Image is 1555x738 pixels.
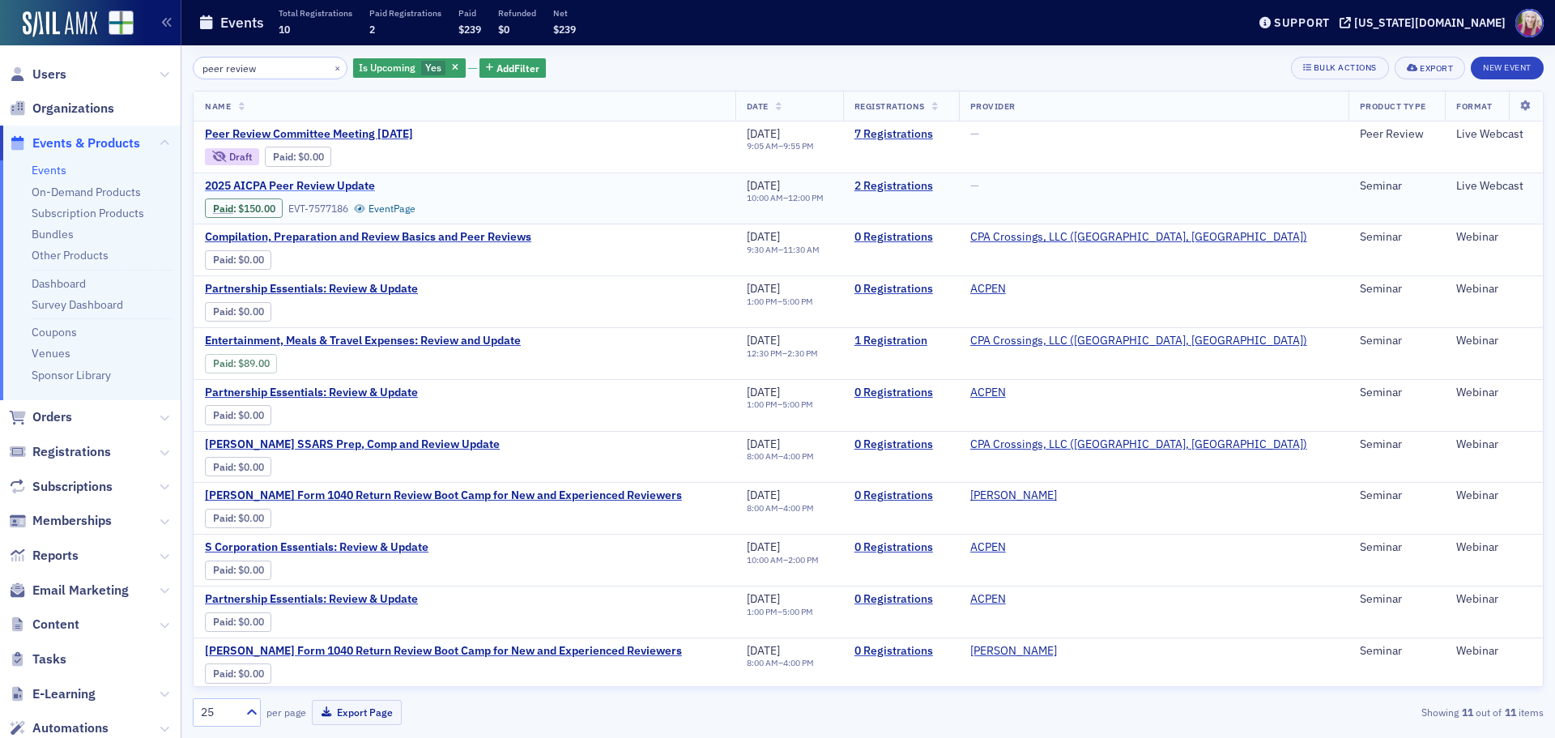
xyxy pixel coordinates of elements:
a: Bundles [32,227,74,241]
span: Partnership Essentials: Review & Update [205,282,477,296]
div: Webinar [1456,386,1532,400]
span: Is Upcoming [359,61,415,74]
span: [DATE] [747,126,780,141]
div: Paid: 0 - $0 [205,302,271,322]
a: Organizations [9,100,114,117]
span: : [213,564,238,576]
a: Paid [213,254,233,266]
img: SailAMX [109,11,134,36]
a: Tasks [9,651,66,668]
a: [PERSON_NAME] Form 1040 Return Review Boot Camp for New and Experienced Reviewers [205,488,682,503]
span: [DATE] [747,540,780,554]
p: Total Registrations [279,7,352,19]
span: Product Type [1360,100,1426,112]
time: 4:00 PM [783,657,814,668]
span: : [213,616,238,628]
a: Automations [9,719,109,737]
a: Registrations [9,443,111,461]
div: Webinar [1456,644,1532,659]
a: [PERSON_NAME] SSARS Prep, Comp and Review Update [205,437,500,452]
span: [DATE] [747,229,780,244]
p: Net [553,7,576,19]
span: 10 [279,23,290,36]
span: : [213,254,238,266]
a: 0 Registrations [854,540,948,555]
a: Email Marketing [9,582,129,599]
div: Webinar [1456,437,1532,452]
span: Format [1456,100,1492,112]
span: Events & Products [32,134,140,152]
span: Orders [32,408,72,426]
button: AddFilter [479,58,546,79]
a: CPA Crossings, LLC ([GEOGRAPHIC_DATA], [GEOGRAPHIC_DATA]) [970,230,1307,245]
span: : [213,203,238,215]
a: Paid [213,409,233,421]
a: Survey Dashboard [32,297,123,312]
h1: Events [220,13,264,32]
div: – [747,555,819,565]
span: $239 [553,23,576,36]
span: CPA Crossings, LLC (Rochester, MI) [970,334,1307,348]
span: — [970,178,979,193]
div: – [747,193,824,203]
a: Paid [213,512,233,524]
time: 1:00 PM [747,399,777,410]
span: — [970,126,979,141]
a: Memberships [9,512,112,530]
a: CPA Crossings, LLC ([GEOGRAPHIC_DATA], [GEOGRAPHIC_DATA]) [970,334,1307,348]
span: $0.00 [238,512,264,524]
time: 4:00 PM [783,502,814,514]
button: Export [1395,57,1465,79]
a: Paid [213,668,233,680]
a: View Homepage [97,11,134,38]
p: Paid Registrations [369,7,441,19]
span: $0.00 [238,668,264,680]
span: Memberships [32,512,112,530]
div: Seminar [1360,386,1434,400]
a: Compilation, Preparation and Review Basics and Peer Reviews [205,230,531,245]
span: CPA Crossings, LLC (Rochester, MI) [970,230,1307,245]
div: – [747,503,814,514]
div: [US_STATE][DOMAIN_NAME] [1354,15,1506,30]
span: $0.00 [238,616,264,628]
button: × [330,60,345,75]
div: Paid: 1 - $8900 [205,354,277,373]
div: Live Webcast [1456,127,1532,142]
a: EventPage [354,203,415,215]
a: S Corporation Essentials: Review & Update [205,540,477,555]
time: 8:00 AM [747,450,778,462]
div: Paid: 0 - $0 [205,612,271,632]
div: Paid: 0 - $0 [205,250,271,270]
a: Paid [213,305,233,318]
div: Support [1274,15,1330,30]
span: Partnership Essentials: Review & Update [205,592,477,607]
time: 9:05 AM [747,140,778,151]
span: CPA Crossings, LLC (Rochester, MI) [970,437,1307,452]
button: Export Page [312,700,402,725]
a: Paid [273,151,293,163]
a: 0 Registrations [854,644,948,659]
a: Events & Products [9,134,140,152]
div: EVT-7577186 [288,203,348,215]
a: Paid [213,357,233,369]
button: Bulk Actions [1291,57,1389,79]
a: 1 Registration [854,334,948,348]
span: Surgent's Form 1040 Return Review Boot Camp for New and Experienced Reviewers [205,644,682,659]
a: Subscriptions [9,478,113,496]
a: 2 Registrations [854,179,948,194]
div: Paid: 0 - $0 [205,405,271,424]
span: Registrations [32,443,111,461]
span: [DATE] [747,591,780,606]
span: Peer Review Committee Meeting 8/28/25 [205,127,477,142]
label: per page [266,705,306,719]
div: Draft [229,152,252,161]
span: Yes [425,61,441,74]
a: Paid [213,203,233,215]
time: 9:30 AM [747,244,778,255]
span: ACPEN [970,282,1072,296]
div: – [747,141,814,151]
span: Email Marketing [32,582,129,599]
div: Bulk Actions [1314,63,1377,72]
span: $0.00 [238,254,264,266]
a: Paid [213,616,233,628]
